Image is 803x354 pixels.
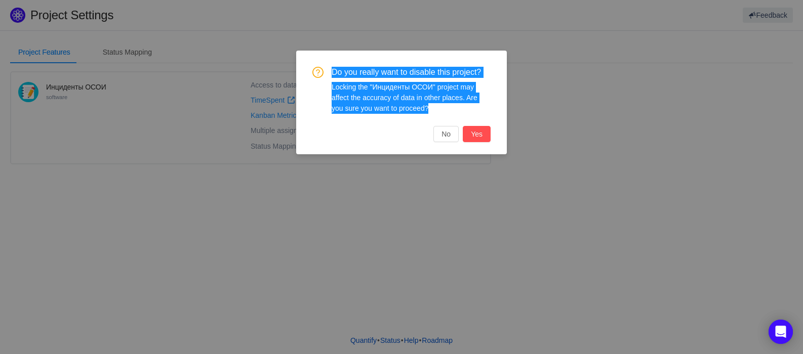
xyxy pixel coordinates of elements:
[332,67,491,78] span: Do you really want to disable this project?
[433,126,459,142] button: No
[332,82,491,114] div: Locking the "Инциденты ОСОИ" project may affect the accuracy of data in other places. Are you sur...
[463,126,491,142] button: Yes
[769,320,793,344] div: Открыть службу сообщений Intercom
[312,67,324,78] i: icon: question-circle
